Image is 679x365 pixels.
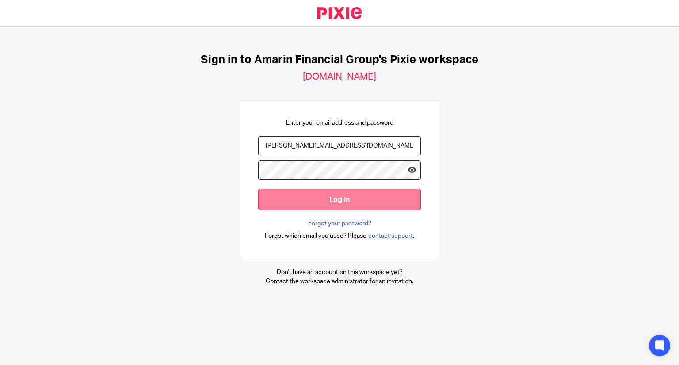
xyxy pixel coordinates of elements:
h1: Sign in to Amarin Financial Group's Pixie workspace [201,53,478,67]
input: name@example.com [258,136,421,156]
span: contact support [368,232,413,240]
input: Log in [258,189,421,210]
h2: [DOMAIN_NAME] [303,71,376,83]
div: . [265,231,415,241]
span: Forgot which email you used? Please [265,232,366,240]
p: Don't have an account on this workspace yet? [266,268,413,277]
a: Forgot your password? [308,219,371,228]
p: Enter your email address and password [286,118,393,127]
p: Contact the workspace administrator for an invitation. [266,277,413,286]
